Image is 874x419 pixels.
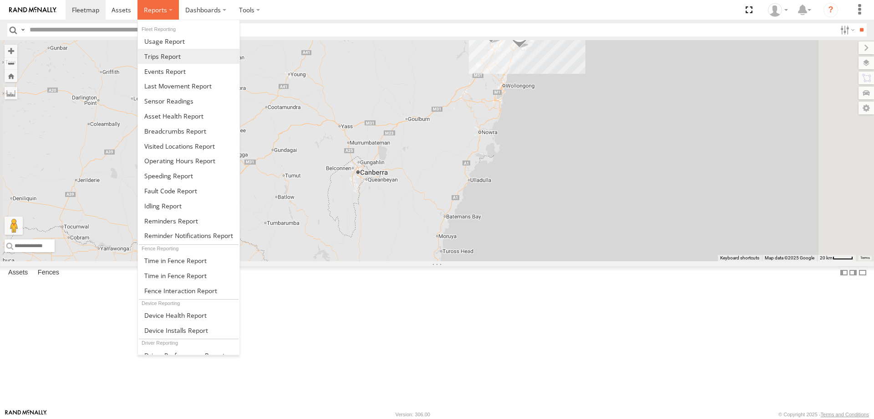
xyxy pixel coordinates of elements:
[823,3,838,17] i: ?
[720,255,759,261] button: Keyboard shortcuts
[138,308,239,323] a: Device Health Report
[821,412,869,417] a: Terms and Conditions
[5,410,47,419] a: Visit our Website
[860,256,870,260] a: Terms
[778,412,869,417] div: © Copyright 2025 -
[138,49,239,64] a: Trips Report
[765,3,791,17] div: Muhammad Salman
[5,87,17,99] label: Measure
[138,64,239,79] a: Full Events Report
[138,93,239,109] a: Sensor Readings
[4,266,32,279] label: Assets
[138,124,239,139] a: Breadcrumbs Report
[138,323,239,338] a: Device Installs Report
[138,198,239,213] a: Idling Report
[5,217,23,235] button: Drag Pegman onto the map to open Street View
[9,7,56,13] img: rand-logo.svg
[138,78,239,93] a: Last Movement Report
[138,213,239,228] a: Reminders Report
[138,168,239,183] a: Fleet Speed Report
[138,348,239,363] a: Driver Performance Report
[138,139,239,154] a: Visited Locations Report
[817,255,856,261] button: Map scale: 20 km per 41 pixels
[820,255,833,260] span: 20 km
[138,183,239,198] a: Fault Code Report
[849,266,858,279] label: Dock Summary Table to the Right
[837,23,856,36] label: Search Filter Options
[138,253,239,268] a: Time in Fences Report
[765,255,814,260] span: Map data ©2025 Google
[138,109,239,124] a: Asset Health Report
[396,412,430,417] div: Version: 306.00
[5,45,17,57] button: Zoom in
[5,57,17,70] button: Zoom out
[19,23,26,36] label: Search Query
[5,70,17,82] button: Zoom Home
[138,228,239,243] a: Service Reminder Notifications Report
[839,266,849,279] label: Dock Summary Table to the Left
[138,283,239,298] a: Fence Interaction Report
[138,34,239,49] a: Usage Report
[138,268,239,283] a: Time in Fences Report
[33,266,64,279] label: Fences
[858,266,867,279] label: Hide Summary Table
[859,102,874,114] label: Map Settings
[138,153,239,168] a: Asset Operating Hours Report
